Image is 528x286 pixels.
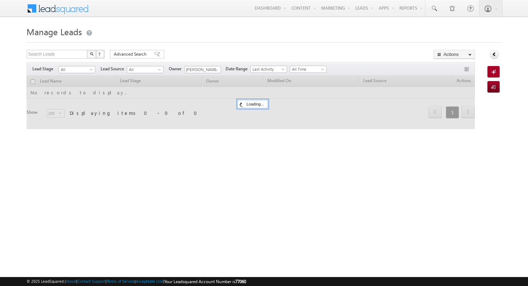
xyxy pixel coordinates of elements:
a: Acceptable Use [136,279,163,283]
span: ? [98,51,102,57]
span: Date Range [226,66,250,72]
span: Owner [169,66,184,72]
a: Last Activity [250,66,287,73]
input: Type to Search [184,66,221,73]
span: Manage Leads [27,26,82,37]
span: Lead Source [101,66,127,72]
a: Contact Support [77,279,106,283]
span: All [59,66,93,73]
a: All Time [290,66,326,73]
a: Terms of Service [107,279,135,283]
a: All [127,66,163,73]
a: All [59,66,95,73]
span: Lead Stage [32,66,59,72]
a: Show All Items [211,66,220,74]
img: Search [90,52,93,56]
span: 77060 [235,279,246,284]
span: All Time [290,66,324,72]
span: Your Leadsquared Account Number is [164,279,246,284]
button: ? [96,50,105,58]
span: Advanced Search [114,51,149,57]
button: Actions [434,50,475,59]
div: Loading... [237,100,268,108]
a: About [66,279,76,283]
span: All [127,66,161,73]
span: © 2025 LeadSquared | | | | | [27,278,246,285]
span: Last Activity [251,66,285,72]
